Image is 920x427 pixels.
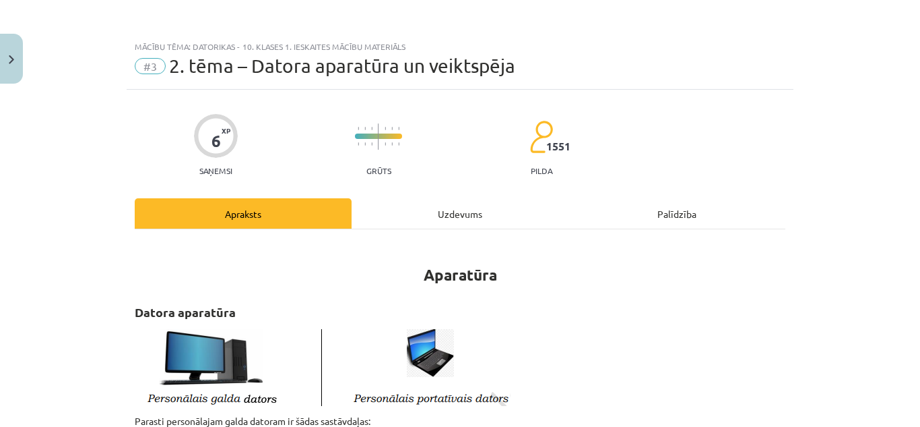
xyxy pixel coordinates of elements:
[529,120,553,154] img: students-c634bb4e5e11cddfef0936a35e636f08e4e9abd3cc4e673bd6f9a4125e45ecb1.svg
[352,198,568,229] div: Uzdevums
[194,166,238,175] p: Saņemsi
[358,142,359,146] img: icon-short-line-57e1e144782c952c97e751825c79c345078a6d821885a25fce030b3d8c18986b.svg
[568,198,785,229] div: Palīdzība
[378,123,379,150] img: icon-long-line-d9ea69661e0d244f92f715978eff75569469978d946b2353a9bb055b3ed8787d.svg
[358,127,359,130] img: icon-short-line-57e1e144782c952c97e751825c79c345078a6d821885a25fce030b3d8c18986b.svg
[371,127,372,130] img: icon-short-line-57e1e144782c952c97e751825c79c345078a6d821885a25fce030b3d8c18986b.svg
[366,166,391,175] p: Grūts
[398,127,399,130] img: icon-short-line-57e1e144782c952c97e751825c79c345078a6d821885a25fce030b3d8c18986b.svg
[135,304,236,320] strong: Datora aparatūra
[546,140,570,152] span: 1551
[135,58,166,74] span: #3
[222,127,230,134] span: XP
[424,265,497,285] strong: Aparatūra
[531,166,552,175] p: pilda
[364,142,366,146] img: icon-short-line-57e1e144782c952c97e751825c79c345078a6d821885a25fce030b3d8c18986b.svg
[135,42,785,51] div: Mācību tēma: Datorikas - 10. klases 1. ieskaites mācību materiāls
[135,198,352,229] div: Apraksts
[391,127,393,130] img: icon-short-line-57e1e144782c952c97e751825c79c345078a6d821885a25fce030b3d8c18986b.svg
[9,55,14,64] img: icon-close-lesson-0947bae3869378f0d4975bcd49f059093ad1ed9edebbc8119c70593378902aed.svg
[391,142,393,146] img: icon-short-line-57e1e144782c952c97e751825c79c345078a6d821885a25fce030b3d8c18986b.svg
[385,127,386,130] img: icon-short-line-57e1e144782c952c97e751825c79c345078a6d821885a25fce030b3d8c18986b.svg
[211,132,221,150] div: 6
[371,142,372,146] img: icon-short-line-57e1e144782c952c97e751825c79c345078a6d821885a25fce030b3d8c18986b.svg
[169,55,515,77] span: 2. tēma – Datora aparatūra un veiktspēja
[385,142,386,146] img: icon-short-line-57e1e144782c952c97e751825c79c345078a6d821885a25fce030b3d8c18986b.svg
[364,127,366,130] img: icon-short-line-57e1e144782c952c97e751825c79c345078a6d821885a25fce030b3d8c18986b.svg
[398,142,399,146] img: icon-short-line-57e1e144782c952c97e751825c79c345078a6d821885a25fce030b3d8c18986b.svg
